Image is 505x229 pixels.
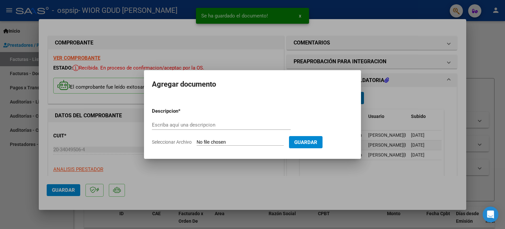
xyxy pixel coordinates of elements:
[294,139,317,145] span: Guardar
[152,107,212,115] p: Descripcion
[152,139,192,145] span: Seleccionar Archivo
[483,207,498,222] div: Open Intercom Messenger
[152,78,353,91] h2: Agregar documento
[289,136,323,148] button: Guardar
